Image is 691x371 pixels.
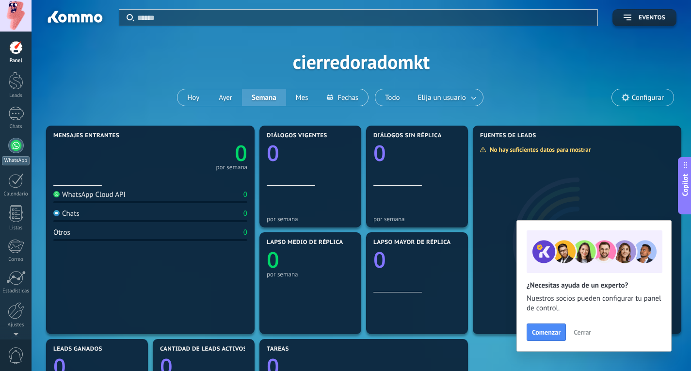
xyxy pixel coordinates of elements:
span: Comenzar [532,329,561,336]
text: 0 [267,138,279,168]
div: por semana [267,271,354,278]
button: Mes [286,89,318,106]
button: Hoy [177,89,209,106]
span: Fuentes de leads [480,132,536,139]
span: Tareas [267,346,289,353]
div: 0 [243,209,247,218]
div: Chats [2,124,30,130]
div: 0 [243,190,247,199]
div: Otros [53,228,70,237]
text: 0 [373,138,386,168]
img: WhatsApp Cloud API [53,191,60,197]
span: Lapso mayor de réplica [373,239,450,246]
span: Diálogos vigentes [267,132,327,139]
button: Semana [242,89,286,106]
div: por semana [216,165,247,170]
div: WhatsApp Cloud API [53,190,126,199]
text: 0 [267,245,279,274]
span: Cantidad de leads activos [160,346,247,353]
img: Chats [53,210,60,216]
div: Panel [2,58,30,64]
div: por semana [373,215,461,223]
div: Chats [53,209,80,218]
span: Copilot [680,174,690,196]
span: Leads ganados [53,346,102,353]
button: Elija un usuario [410,89,483,106]
span: Configurar [632,94,664,102]
span: Nuestros socios pueden configurar tu panel de control. [527,294,661,313]
div: por semana [267,215,354,223]
h2: ¿Necesitas ayuda de un experto? [527,281,661,290]
text: 0 [235,138,247,168]
span: Lapso medio de réplica [267,239,343,246]
span: Cerrar [574,329,591,336]
div: Calendario [2,191,30,197]
button: Fechas [318,89,368,106]
button: Eventos [612,9,676,26]
span: Eventos [639,15,665,21]
span: Diálogos sin réplica [373,132,442,139]
button: Todo [375,89,410,106]
div: WhatsApp [2,156,30,165]
div: Ajustes [2,322,30,328]
button: Comenzar [527,323,566,341]
div: 0 [243,228,247,237]
text: 0 [373,245,386,274]
div: Listas [2,225,30,231]
span: Mensajes entrantes [53,132,119,139]
a: 0 [150,138,247,168]
div: Estadísticas [2,288,30,294]
div: Leads [2,93,30,99]
div: No hay suficientes datos para mostrar [480,145,597,154]
div: Correo [2,257,30,263]
span: Elija un usuario [416,91,468,104]
button: Cerrar [569,325,595,339]
button: Ayer [209,89,242,106]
